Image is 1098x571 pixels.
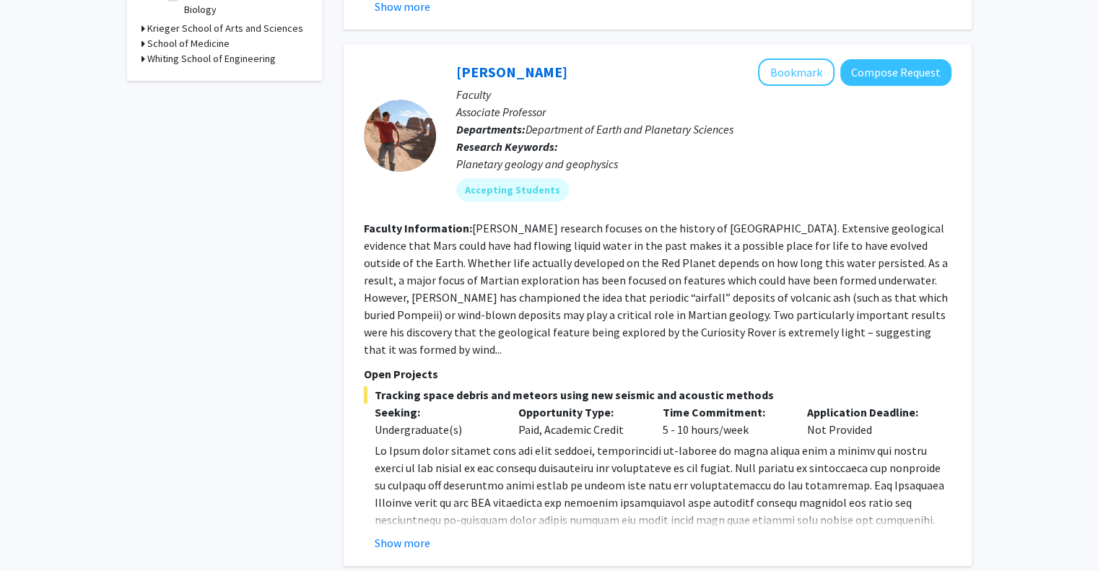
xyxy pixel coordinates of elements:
button: Compose Request to Kevin Lewis [840,59,951,86]
iframe: Chat [11,506,61,560]
b: Research Keywords: [456,139,558,154]
button: Add Kevin Lewis to Bookmarks [758,58,835,86]
span: Department of Earth and Planetary Sciences [526,122,733,136]
fg-read-more: [PERSON_NAME] research focuses on the history of [GEOGRAPHIC_DATA]. Extensive geological evidence... [364,221,948,357]
b: Faculty Information: [364,221,472,235]
h3: School of Medicine [147,36,230,51]
div: Undergraduate(s) [375,421,497,438]
p: Opportunity Type: [518,404,641,421]
p: Time Commitment: [663,404,785,421]
div: Paid, Academic Credit [507,404,652,438]
p: Open Projects [364,365,951,383]
button: Show more [375,534,430,552]
p: Faculty [456,86,951,103]
mat-chip: Accepting Students [456,178,569,201]
h3: Whiting School of Engineering [147,51,276,66]
span: Tracking space debris and meteors using new seismic and acoustic methods [364,386,951,404]
div: Not Provided [796,404,941,438]
p: Application Deadline: [807,404,930,421]
a: [PERSON_NAME] [456,63,567,81]
div: Planetary geology and geophysics [456,155,951,173]
b: Departments: [456,122,526,136]
p: Associate Professor [456,103,951,121]
h3: Krieger School of Arts and Sciences [147,21,303,36]
div: 5 - 10 hours/week [652,404,796,438]
p: Seeking: [375,404,497,421]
